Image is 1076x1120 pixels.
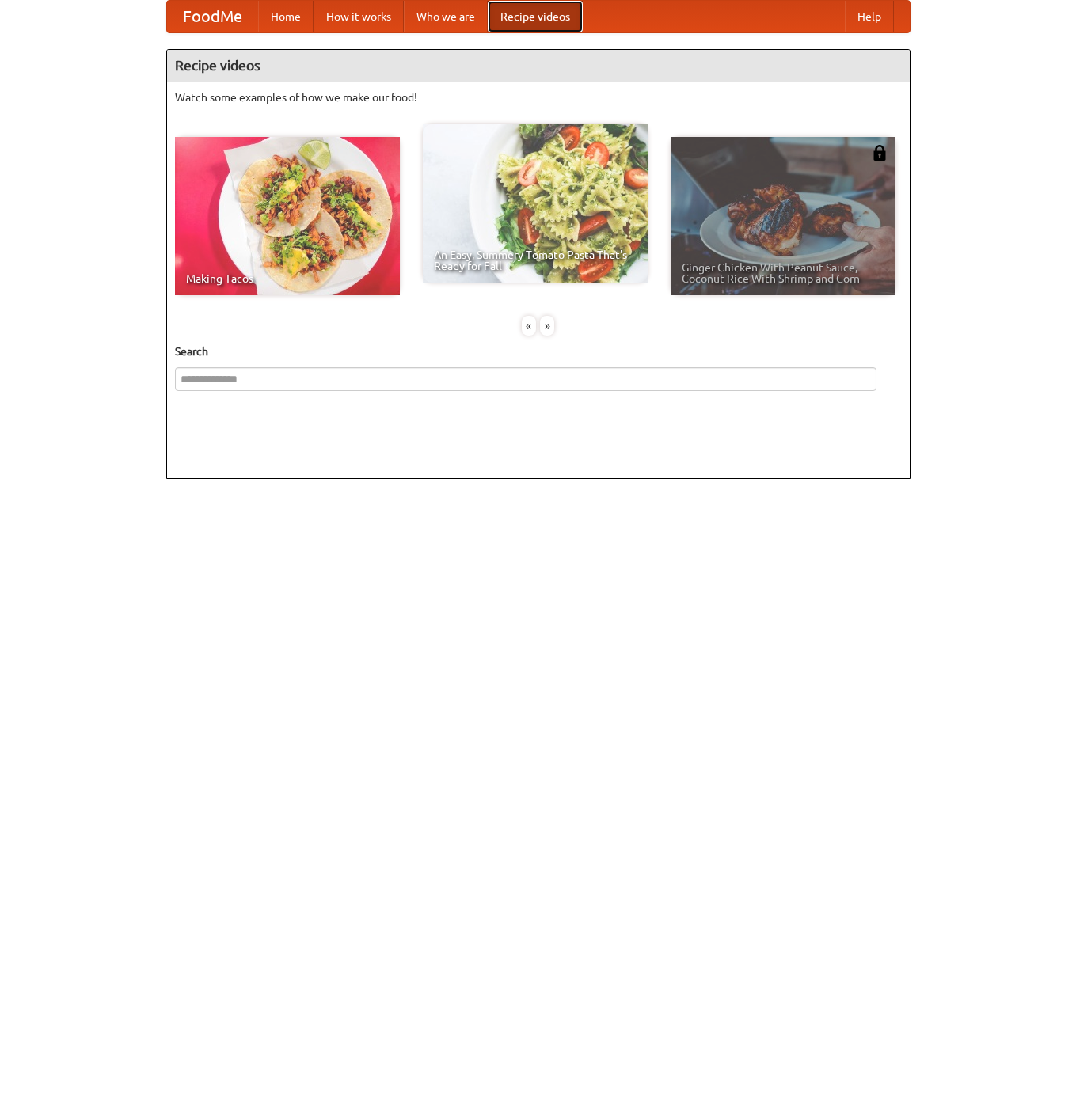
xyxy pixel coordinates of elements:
a: How it works [314,1,404,32]
h5: Search [175,344,902,359]
a: Making Tacos [175,137,400,295]
span: Making Tacos [186,273,389,284]
p: Watch some examples of how we make our food! [175,89,902,105]
span: An Easy, Summery Tomato Pasta That's Ready for Fall [434,249,637,271]
a: FoodMe [167,1,258,32]
a: An Easy, Summery Tomato Pasta That's Ready for Fall [423,124,648,283]
h4: Recipe videos [167,50,910,82]
a: Help [845,1,894,32]
div: » [540,316,554,336]
a: Home [258,1,314,32]
div: « [522,316,536,336]
a: Recipe videos [488,1,583,32]
img: 483408.png [872,145,888,161]
a: Who we are [404,1,488,32]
